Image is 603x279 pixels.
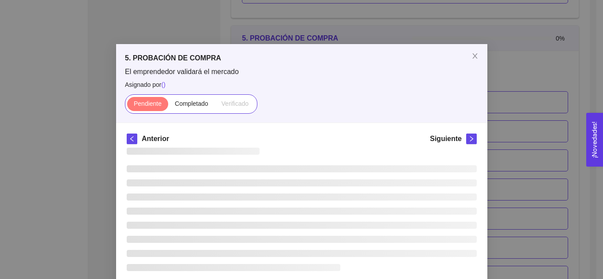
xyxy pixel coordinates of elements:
span: left [127,136,137,142]
span: Completado [175,100,208,107]
span: right [467,136,476,142]
h5: Siguiente [430,134,461,144]
button: Open Feedback Widget [586,113,603,167]
span: Verificado [221,100,248,107]
span: Asignado por [125,80,479,89]
span: ( ) [161,81,165,88]
span: close [471,52,479,60]
button: Close [463,44,487,69]
h5: Anterior [142,134,169,144]
span: El emprendedor validará el mercado [125,67,479,77]
button: left [127,134,137,144]
span: Pendiente [133,100,161,107]
h5: 5. PROBACIÓN DE COMPRA [125,53,479,63]
button: right [466,134,477,144]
